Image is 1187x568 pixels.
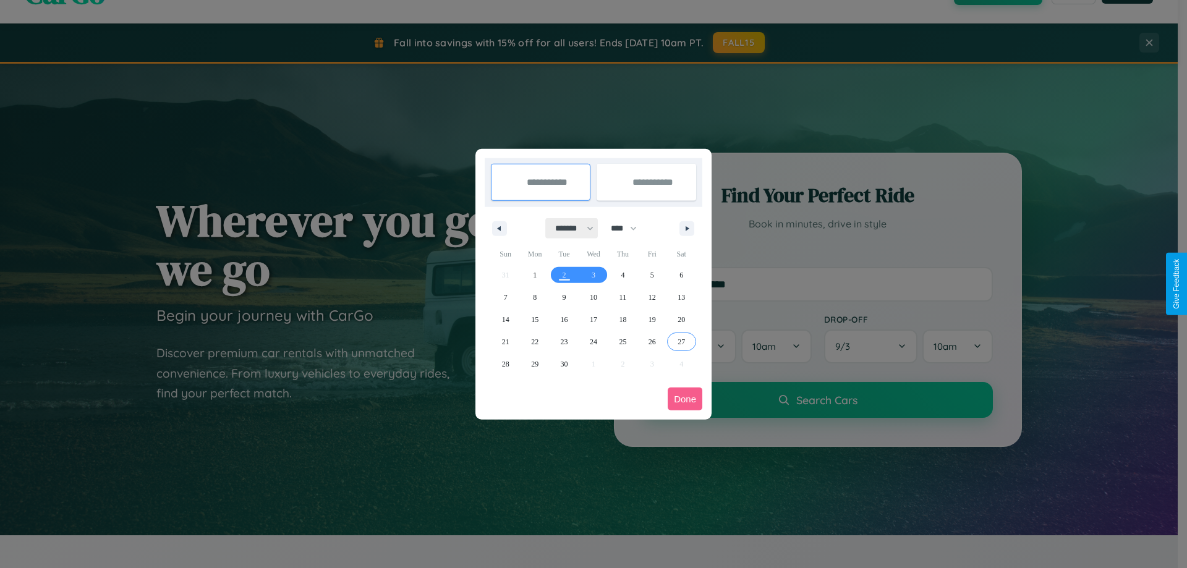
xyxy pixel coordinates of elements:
span: 15 [531,308,538,331]
span: 4 [621,264,624,286]
button: 16 [550,308,579,331]
span: 18 [619,308,626,331]
div: Give Feedback [1172,259,1181,309]
button: 8 [520,286,549,308]
button: 7 [491,286,520,308]
span: 21 [502,331,509,353]
button: 30 [550,353,579,375]
span: Sat [667,244,696,264]
span: 14 [502,308,509,331]
span: Mon [520,244,549,264]
button: 15 [520,308,549,331]
button: 5 [637,264,666,286]
span: 22 [531,331,538,353]
span: 5 [650,264,654,286]
span: 30 [561,353,568,375]
span: 13 [678,286,685,308]
span: 9 [563,286,566,308]
button: 17 [579,308,608,331]
span: 2 [563,264,566,286]
button: 22 [520,331,549,353]
button: 19 [637,308,666,331]
button: 13 [667,286,696,308]
span: Tue [550,244,579,264]
button: Done [668,388,702,410]
span: 20 [678,308,685,331]
button: 28 [491,353,520,375]
span: Thu [608,244,637,264]
span: 23 [561,331,568,353]
span: Sun [491,244,520,264]
button: 20 [667,308,696,331]
button: 3 [579,264,608,286]
button: 10 [579,286,608,308]
button: 18 [608,308,637,331]
span: Fri [637,244,666,264]
span: 1 [533,264,537,286]
span: Wed [579,244,608,264]
button: 27 [667,331,696,353]
button: 11 [608,286,637,308]
span: 19 [649,308,656,331]
span: 16 [561,308,568,331]
span: 12 [649,286,656,308]
span: 24 [590,331,597,353]
button: 2 [550,264,579,286]
span: 6 [679,264,683,286]
button: 9 [550,286,579,308]
span: 27 [678,331,685,353]
button: 1 [520,264,549,286]
button: 14 [491,308,520,331]
button: 6 [667,264,696,286]
button: 23 [550,331,579,353]
button: 12 [637,286,666,308]
span: 25 [619,331,626,353]
span: 8 [533,286,537,308]
span: 28 [502,353,509,375]
span: 7 [504,286,508,308]
span: 3 [592,264,595,286]
span: 11 [619,286,627,308]
span: 10 [590,286,597,308]
span: 26 [649,331,656,353]
button: 24 [579,331,608,353]
button: 4 [608,264,637,286]
span: 17 [590,308,597,331]
button: 25 [608,331,637,353]
button: 29 [520,353,549,375]
button: 26 [637,331,666,353]
button: 21 [491,331,520,353]
span: 29 [531,353,538,375]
